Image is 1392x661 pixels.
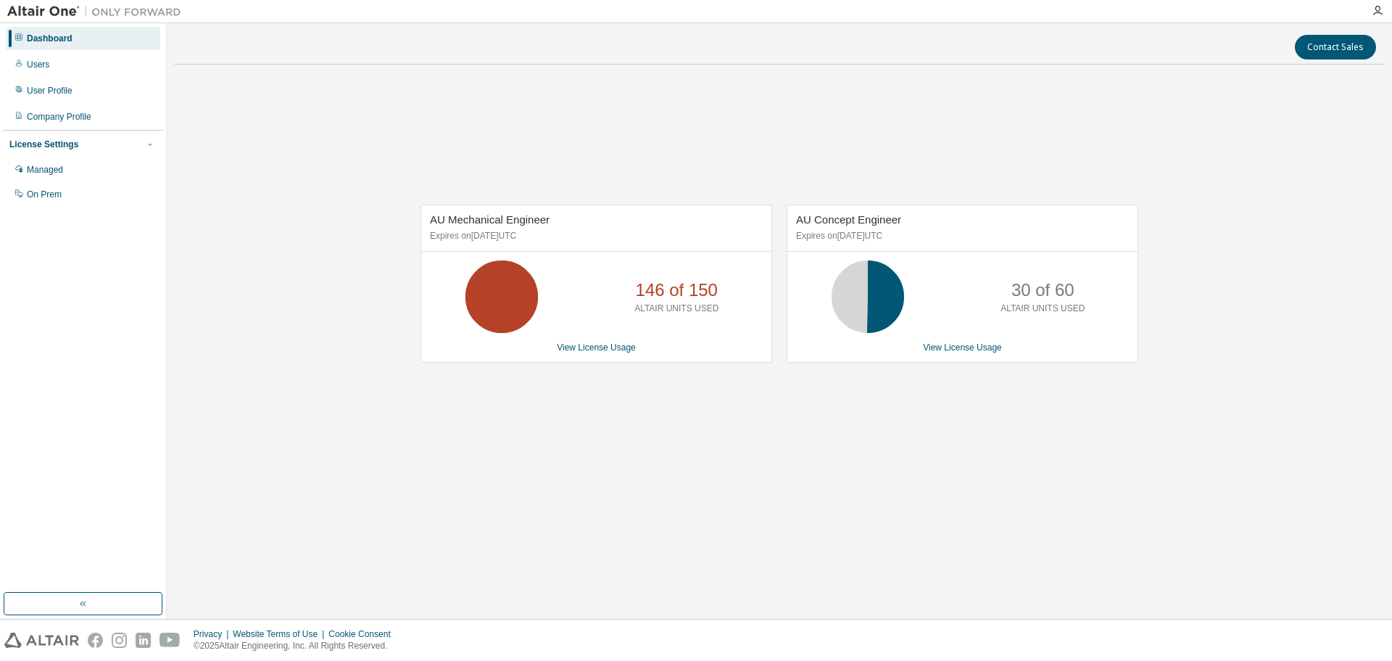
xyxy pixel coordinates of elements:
img: youtube.svg [159,633,181,648]
div: Company Profile [27,111,91,123]
div: Users [27,59,49,70]
p: Expires on [DATE] UTC [430,230,759,242]
div: User Profile [27,85,72,97]
div: Privacy [194,628,233,640]
p: Expires on [DATE] UTC [796,230,1125,242]
img: Altair One [7,4,188,19]
div: Dashboard [27,33,72,44]
span: AU Mechanical Engineer [430,213,550,226]
div: Cookie Consent [328,628,399,640]
img: facebook.svg [88,633,103,648]
a: View License Usage [923,342,1002,353]
div: Managed [27,164,63,176]
img: linkedin.svg [136,633,151,648]
p: 146 of 150 [636,278,718,303]
p: ALTAIR UNITS USED [634,303,718,315]
div: License Settings [9,139,78,150]
div: On Prem [27,189,62,200]
p: © 2025 Altair Engineering, Inc. All Rights Reserved. [194,640,399,652]
button: Contact Sales [1295,35,1376,59]
span: AU Concept Engineer [796,213,901,226]
img: altair_logo.svg [4,633,79,648]
p: 30 of 60 [1011,278,1074,303]
div: Website Terms of Use [233,628,328,640]
a: View License Usage [557,342,636,353]
img: instagram.svg [112,633,127,648]
p: ALTAIR UNITS USED [1000,303,1085,315]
